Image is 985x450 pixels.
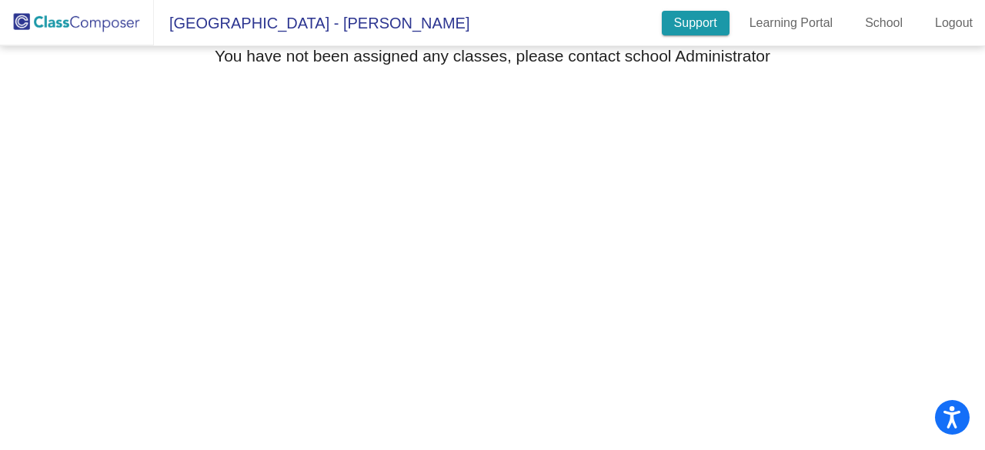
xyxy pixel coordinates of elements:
span: [GEOGRAPHIC_DATA] - [PERSON_NAME] [154,11,469,35]
a: Logout [923,11,985,35]
a: School [853,11,915,35]
h3: You have not been assigned any classes, please contact school Administrator [215,46,770,65]
a: Learning Portal [737,11,846,35]
a: Support [662,11,730,35]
